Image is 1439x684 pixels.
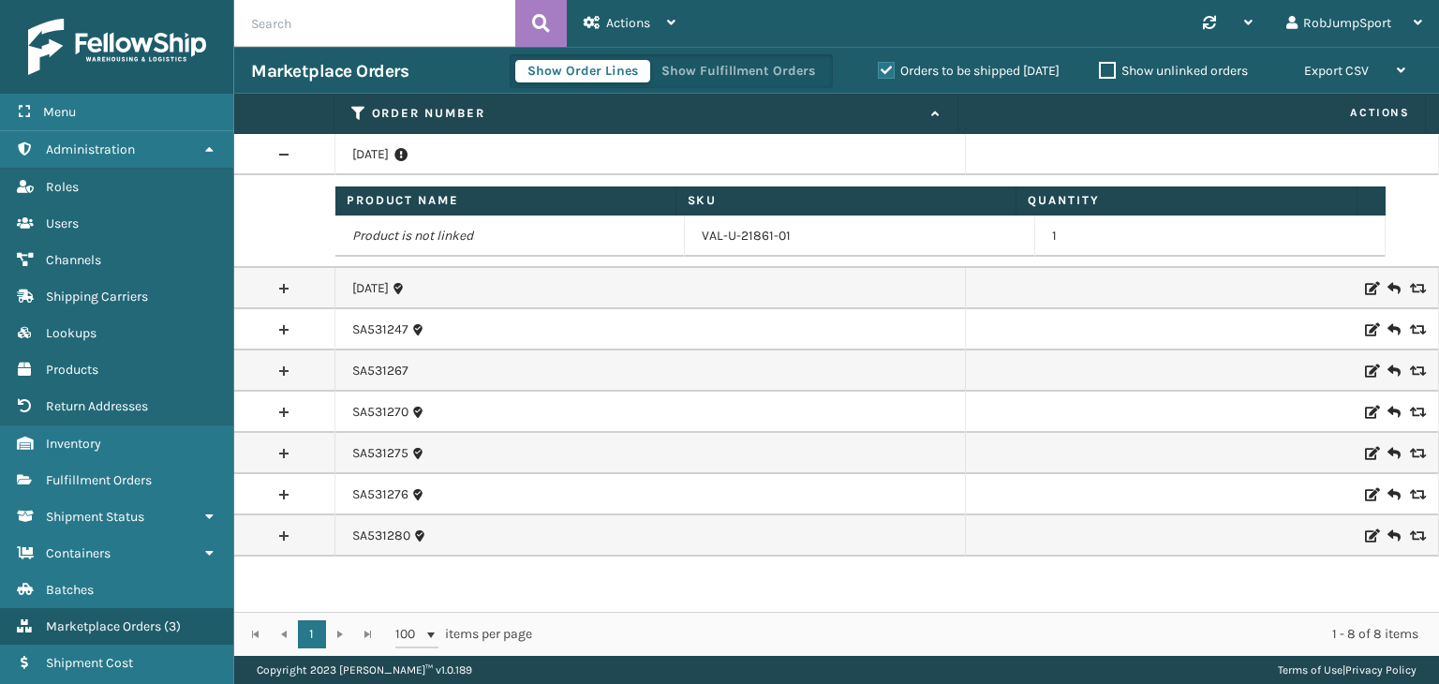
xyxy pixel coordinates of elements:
[1410,529,1421,543] i: Replace
[1365,447,1376,460] i: Edit
[1410,488,1421,501] i: Replace
[1387,362,1399,380] i: Create Return Label
[1028,192,1345,209] label: Quantity
[298,620,326,648] a: 1
[46,289,148,305] span: Shipping Carriers
[46,582,94,598] span: Batches
[46,545,111,561] span: Containers
[1387,279,1399,298] i: Create Return Label
[352,228,473,244] em: Product is not linked
[46,362,98,378] span: Products
[1387,403,1399,422] i: Create Return Label
[352,403,408,422] a: SA531270
[395,625,423,644] span: 100
[46,398,148,414] span: Return Addresses
[1278,656,1417,684] div: |
[395,620,532,648] span: items per page
[1410,282,1421,295] i: Replace
[685,216,1035,257] td: VAL-U-21861-01
[1387,444,1399,463] i: Create Return Label
[352,320,408,339] a: SA531247
[558,625,1418,644] div: 1 - 8 of 8 items
[1365,364,1376,378] i: Edit
[1410,447,1421,460] i: Replace
[964,97,1422,128] span: Actions
[257,656,472,684] p: Copyright 2023 [PERSON_NAME]™ v 1.0.189
[352,485,408,504] a: SA531276
[1365,406,1376,419] i: Edit
[1365,323,1376,336] i: Edit
[43,104,76,120] span: Menu
[46,472,152,488] span: Fulfillment Orders
[46,325,96,341] span: Lookups
[352,527,410,545] a: SA531280
[164,618,181,634] span: ( 3 )
[1099,63,1248,79] label: Show unlinked orders
[515,60,650,82] button: Show Order Lines
[1410,406,1421,419] i: Replace
[46,436,101,452] span: Inventory
[688,192,1005,209] label: SKU
[649,60,827,82] button: Show Fulfillment Orders
[1035,216,1386,257] td: 1
[606,15,650,31] span: Actions
[352,362,408,380] a: SA531267
[1365,282,1376,295] i: Edit
[46,618,161,634] span: Marketplace Orders
[1365,488,1376,501] i: Edit
[251,60,408,82] h3: Marketplace Orders
[1345,663,1417,677] a: Privacy Policy
[352,444,408,463] a: SA531275
[372,105,922,122] label: Order Number
[347,192,664,209] label: Product Name
[1387,320,1399,339] i: Create Return Label
[352,145,389,164] a: [DATE]
[46,655,133,671] span: Shipment Cost
[1365,529,1376,543] i: Edit
[352,279,389,298] a: [DATE]
[1304,63,1369,79] span: Export CSV
[878,63,1060,79] label: Orders to be shipped [DATE]
[28,19,206,75] img: logo
[46,179,79,195] span: Roles
[46,141,135,157] span: Administration
[46,509,144,525] span: Shipment Status
[1278,663,1343,677] a: Terms of Use
[1410,364,1421,378] i: Replace
[1410,323,1421,336] i: Replace
[46,252,101,268] span: Channels
[46,216,79,231] span: Users
[1387,485,1399,504] i: Create Return Label
[1387,527,1399,545] i: Create Return Label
